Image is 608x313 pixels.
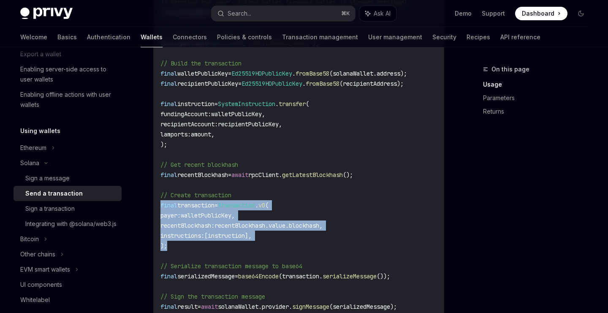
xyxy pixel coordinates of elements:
a: Demo [455,9,472,18]
span: payer [160,212,177,219]
span: (solanaWallet.address); [329,70,407,77]
span: final [160,303,177,310]
a: Enabling offline actions with user wallets [14,87,122,112]
div: Sign a message [25,173,70,183]
span: lamports [160,131,187,138]
span: ()); [377,272,390,280]
div: EVM smart wallets [20,264,70,275]
span: walletPublicKey, [181,212,235,219]
button: Ask AI [359,6,396,21]
span: recentBlockhash [160,222,211,229]
span: walletPublicKey, [211,110,265,118]
span: ); [160,141,167,148]
span: walletPublicKey [177,70,228,77]
div: Search... [228,8,251,19]
span: serializedMessage [177,272,235,280]
span: recipientPublicKey [177,80,238,87]
div: Send a transaction [25,188,83,199]
span: (serializedMessage); [329,303,397,310]
span: = [238,80,242,87]
a: Security [432,27,456,47]
div: Enabling server-side access to user wallets [20,64,117,84]
span: fundingAccount [160,110,208,118]
a: Usage [483,78,594,91]
span: recentBlockhash.value.blockhash, [214,222,323,229]
span: (transaction. [279,272,323,280]
a: Connectors [173,27,207,47]
span: recipientPublicKey, [218,120,282,128]
span: Transaction [218,201,255,209]
a: Welcome [20,27,47,47]
span: ); [160,242,167,250]
a: Wallets [141,27,163,47]
span: Dashboard [522,9,554,18]
a: User management [368,27,422,47]
a: Authentication [87,27,130,47]
span: final [160,80,177,87]
a: Whitelabel [14,292,122,308]
span: v0 [258,201,265,209]
div: Sign a transaction [25,204,75,214]
a: Sign a transaction [14,201,122,216]
a: Integrating with @solana/web3.js [14,216,122,231]
span: fromBase58 [296,70,329,77]
span: signMessage [292,303,329,310]
span: : [214,120,218,128]
span: = [214,201,218,209]
span: serializeMessage [323,272,377,280]
div: UI components [20,280,62,290]
span: = [228,70,231,77]
span: Ed25519HDPublicKey [231,70,292,77]
span: : [187,131,191,138]
a: Transaction management [282,27,358,47]
button: Search...⌘K [212,6,355,21]
span: base64Encode [238,272,279,280]
span: recentBlockhash [177,171,228,179]
span: fromBase58 [306,80,339,87]
span: = [198,303,201,310]
span: // Get recent blockhash [160,161,238,169]
h5: Using wallets [20,126,60,136]
span: On this page [491,64,529,74]
span: ( [265,201,269,209]
span: = [228,171,231,179]
span: = [235,272,238,280]
button: Toggle dark mode [574,7,588,20]
a: Basics [57,27,77,47]
span: = [214,100,218,108]
span: // Create transaction [160,191,231,199]
div: Ethereum [20,143,46,153]
a: Enabling server-side access to user wallets [14,62,122,87]
span: solanaWallet.provider. [218,303,292,310]
span: . [275,100,279,108]
div: Integrating with @solana/web3.js [25,219,117,229]
span: (); [343,171,353,179]
span: amount, [191,131,214,138]
span: : [177,212,181,219]
a: Policies & controls [217,27,272,47]
span: // Sign the transaction message [160,293,265,300]
img: dark logo [20,8,73,19]
div: Solana [20,158,39,168]
span: Ed25519HDPublicKey [242,80,302,87]
div: Bitcoin [20,234,39,244]
span: final [160,70,177,77]
span: Ask AI [374,9,391,18]
span: : [211,222,214,229]
span: transaction [177,201,214,209]
div: Other chains [20,249,55,259]
a: UI components [14,277,122,292]
span: SystemInstruction [218,100,275,108]
a: Sign a message [14,171,122,186]
a: Dashboard [515,7,567,20]
span: // Serialize transaction message to base64 [160,262,302,270]
div: Whitelabel [20,295,50,305]
a: Parameters [483,91,594,105]
span: result [177,303,198,310]
span: (recipientAddress); [339,80,404,87]
span: [instruction], [204,232,252,240]
span: . [255,201,258,209]
span: // Build the transaction [160,60,242,67]
span: : [208,110,211,118]
a: Recipes [467,27,490,47]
